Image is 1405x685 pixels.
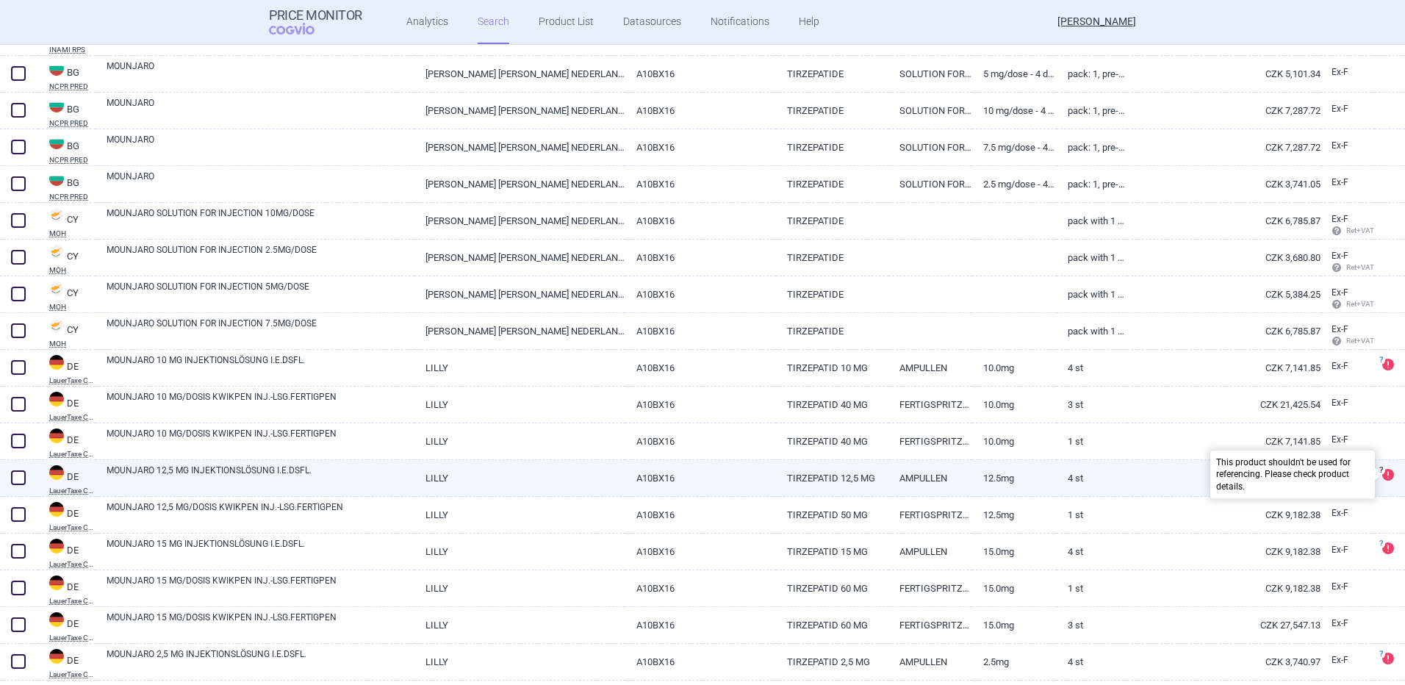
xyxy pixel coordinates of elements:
[414,534,625,570] a: LILLY
[625,570,776,606] a: A10BX16
[49,377,96,384] abbr: LauerTaxe CGM — Complex database for German drug information provided by commercial provider CGM ...
[776,607,888,643] a: TIRZEPATID 60 MG
[888,350,973,386] a: AMPULLEN
[972,350,1057,386] a: 10.0mg
[38,317,96,348] a: CYCYMOH
[972,607,1057,643] a: 15.0mg
[49,157,96,164] abbr: NCPR PRED — National Council on Prices and Reimbursement of Medicinal Products, Bulgaria. Registe...
[49,245,64,259] img: Cyprus
[1057,240,1127,276] a: PACK WITH 1 PRE-FILLED PEN (KWIKPEN) (4 DOSES)
[1320,209,1375,243] a: Ex-F Ret+VAT calc
[49,502,64,517] img: Germany
[625,129,776,165] a: A10BX16
[1320,245,1375,279] a: Ex-F Ret+VAT calc
[1382,542,1400,553] a: ?
[49,171,64,186] img: Bulgaria
[776,313,888,349] a: TIRZEPATIDE
[49,193,96,201] abbr: NCPR PRED — National Council on Prices and Reimbursement of Medicinal Products, Bulgaria. Registe...
[625,166,776,202] a: A10BX16
[38,207,96,237] a: CYCYMOH
[972,387,1057,423] a: 10.0mg
[49,561,96,568] abbr: LauerTaxe CGM — Complex database for German drug information provided by commercial provider CGM ...
[625,276,776,312] a: A10BX16
[888,607,973,643] a: FERTIGSPRITZEN
[625,607,776,643] a: A10BX16
[972,570,1057,606] a: 15.0mg
[1320,135,1375,157] a: Ex-F
[49,267,96,274] abbr: MOH — Pharmaceutical Price List published by the Ministry of Health, Cyprus.
[1332,300,1388,308] span: Ret+VAT calc
[49,392,64,406] img: Germany
[1320,539,1375,562] a: Ex-F
[1127,203,1320,239] a: CZK 6,785.87
[625,93,776,129] a: A10BX16
[1057,607,1127,643] a: 3 St
[49,208,64,223] img: Cyprus
[1382,358,1400,370] a: ?
[776,56,888,92] a: TIRZEPATIDE
[1057,570,1127,606] a: 1 St
[625,240,776,276] a: A10BX16
[49,539,64,553] img: Germany
[1320,650,1375,672] a: Ex-F
[776,644,888,680] a: TIRZEPATID 2,5 MG
[972,93,1057,129] a: 10 mg/dose - 4 doses (16.7 mg/ml-2.4 ml), -
[1127,607,1320,643] a: CZK 27,547.13
[1332,214,1348,224] span: Ex-factory price
[972,423,1057,459] a: 10.0mg
[414,423,625,459] a: LILLY
[49,355,64,370] img: Germany
[776,93,888,129] a: TIRZEPATIDE
[107,354,414,380] a: MOUNJARO 10 MG INJEKTIONSLÖSUNG I.E.DSFL.
[49,61,64,76] img: Bulgaria
[888,570,973,606] a: FERTIGSPRITZEN
[107,427,414,453] a: MOUNJARO 10 MG/DOSIS KWIKPEN INJ.-LSG.FERTIGPEN
[269,8,362,23] strong: Price Monitor
[972,56,1057,92] a: 5 mg/dose - 4 doses (8.33 mg/ml-2.4 ml), -
[776,497,888,533] a: TIRZEPATID 50 MG
[107,464,414,490] a: MOUNJARO 12,5 MG INJEKTIONSLÖSUNG I.E.DSFL.
[1382,652,1400,664] a: ?
[1057,203,1127,239] a: PACK WITH 1 PRE-FILLED PEN (KWIKPEN) (4 DOSES)
[1332,434,1348,445] span: Ex-factory price
[414,93,625,129] a: [PERSON_NAME] [PERSON_NAME] NEDERLAND B.V, [GEOGRAPHIC_DATA]
[972,534,1057,570] a: 15.0mg
[1376,356,1385,365] span: ?
[38,464,96,495] a: DEDELauerTaxe CGM
[414,276,625,312] a: [PERSON_NAME] [PERSON_NAME] NEDERLAND BV
[414,129,625,165] a: [PERSON_NAME] [PERSON_NAME] NEDERLAND B.V, [GEOGRAPHIC_DATA]
[49,83,96,90] abbr: NCPR PRED — National Council on Prices and Reimbursement of Medicinal Products, Bulgaria. Registe...
[1320,282,1375,316] a: Ex-F Ret+VAT calc
[49,649,64,664] img: Germany
[107,648,414,674] a: MOUNJARO 2,5 MG INJEKTIONSLÖSUNG I.E.DSFL.
[888,129,973,165] a: SOLUTION FOR INJECTION
[1127,387,1320,423] a: CZK 21,425.54
[972,166,1057,202] a: 2.5 mg/dose - 4 doses (4.17 mg/ml-2.4 ml), -
[1127,460,1320,496] a: CZK 9,182.38
[1127,313,1320,349] a: CZK 6,785.87
[107,501,414,527] a: MOUNJARO 12,5 MG/DOSIS KWIKPEN INJ.-LSG.FERTIGPEN
[776,276,888,312] a: TIRZEPATIDE
[1127,129,1320,165] a: CZK 7,287.72
[1127,423,1320,459] a: CZK 7,141.85
[107,280,414,306] a: MOUNJARO SOLUTION FOR INJECTION 5MG/DOSE
[1332,263,1388,271] span: Ret+VAT calc
[414,387,625,423] a: LILLY
[49,98,64,112] img: Bulgaria
[49,465,64,480] img: Germany
[107,207,414,233] a: MOUNJARO SOLUTION FOR INJECTION 10MG/DOSE
[1332,140,1348,151] span: Ex-factory price
[49,120,96,127] abbr: NCPR PRED — National Council on Prices and Reimbursement of Medicinal Products, Bulgaria. Registe...
[1057,129,1127,165] a: Pack: 1, Pre-filled pen (Kwik Pen)
[414,56,625,92] a: [PERSON_NAME] [PERSON_NAME] NEDERLAND B.V, [GEOGRAPHIC_DATA]
[1332,177,1348,187] span: Ex-factory price
[1057,534,1127,570] a: 4 St
[1057,387,1127,423] a: 3 St
[1332,581,1348,592] span: Ex-factory price
[1332,104,1348,114] span: Ex-factory price
[1332,545,1348,555] span: Ex-factory price
[269,23,335,35] span: COGVIO
[414,240,625,276] a: [PERSON_NAME] [PERSON_NAME] NEDERLAND BV
[1127,570,1320,606] a: CZK 9,182.38
[1320,429,1375,451] a: Ex-F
